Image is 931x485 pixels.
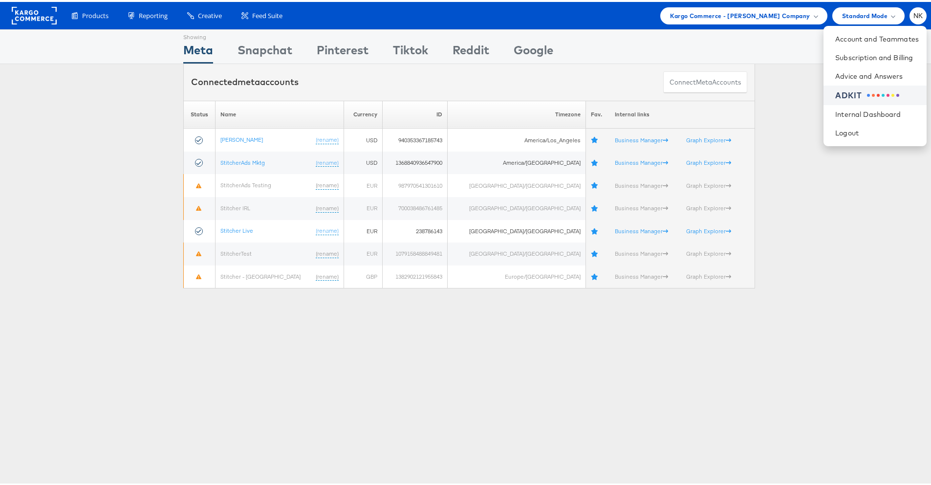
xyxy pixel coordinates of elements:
a: ADKIT [835,88,919,99]
td: EUR [344,218,382,241]
a: (rename) [316,157,339,165]
a: (rename) [316,134,339,142]
td: [GEOGRAPHIC_DATA]/[GEOGRAPHIC_DATA] [448,172,586,195]
a: Logout [835,126,919,136]
th: Currency [344,99,382,127]
a: Graph Explorer [686,202,731,210]
a: Graph Explorer [686,180,731,187]
td: 940353367185743 [383,127,448,150]
span: Feed Suite [252,9,282,19]
a: Stitcher IRL [220,202,250,210]
div: Meta [183,40,213,62]
a: (rename) [316,179,339,188]
th: ID [383,99,448,127]
a: Business Manager [615,271,668,278]
td: USD [344,127,382,150]
div: Connected accounts [191,74,299,87]
td: America/[GEOGRAPHIC_DATA] [448,150,586,173]
td: America/Los_Angeles [448,127,586,150]
a: Graph Explorer [686,157,731,164]
a: (rename) [316,225,339,233]
td: 700038486761485 [383,195,448,218]
td: 1382902121955843 [383,264,448,287]
a: (rename) [316,248,339,256]
a: Advice and Answers [835,69,919,79]
td: 987970541301610 [383,172,448,195]
td: EUR [344,172,382,195]
a: Business Manager [615,248,668,255]
div: Reddit [453,40,489,62]
a: (rename) [316,202,339,211]
a: Business Manager [615,180,668,187]
a: [PERSON_NAME] [220,134,263,141]
td: 1368840936547900 [383,150,448,173]
td: EUR [344,241,382,264]
span: Standard Mode [842,9,888,19]
a: Business Manager [615,157,668,164]
th: Name [215,99,344,127]
div: Showing [183,28,213,40]
button: ConnectmetaAccounts [663,69,747,91]
td: GBP [344,264,382,287]
a: StitcherAds Mktg [220,157,265,164]
a: Business Manager [615,225,668,233]
a: StitcherTest [220,248,252,255]
td: [GEOGRAPHIC_DATA]/[GEOGRAPHIC_DATA] [448,195,586,218]
th: Status [184,99,216,127]
span: Kargo Commerce - [PERSON_NAME] Company [670,9,810,19]
div: Pinterest [317,40,368,62]
span: meta [238,74,260,86]
td: 238786143 [383,218,448,241]
td: USD [344,150,382,173]
a: Subscription and Billing [835,51,919,61]
a: Internal Dashboard [835,108,919,117]
span: NK [913,11,923,17]
div: Snapchat [238,40,292,62]
a: Stitcher - [GEOGRAPHIC_DATA] [220,271,301,278]
td: 1079158488849481 [383,241,448,264]
td: [GEOGRAPHIC_DATA]/[GEOGRAPHIC_DATA] [448,218,586,241]
span: Products [82,9,108,19]
div: Tiktok [393,40,428,62]
div: Google [514,40,553,62]
a: Graph Explorer [686,248,731,255]
a: Graph Explorer [686,271,731,278]
a: StitcherAds Testing [220,179,271,187]
th: Timezone [448,99,586,127]
span: Reporting [139,9,168,19]
td: EUR [344,195,382,218]
span: meta [696,76,712,85]
div: ADKIT [835,88,862,99]
a: Business Manager [615,202,668,210]
span: Creative [198,9,222,19]
a: Graph Explorer [686,225,731,233]
a: Graph Explorer [686,134,731,142]
a: Account and Teammates [835,32,919,42]
a: (rename) [316,271,339,279]
a: Business Manager [615,134,668,142]
td: Europe/[GEOGRAPHIC_DATA] [448,264,586,287]
a: Stitcher Live [220,225,253,232]
td: [GEOGRAPHIC_DATA]/[GEOGRAPHIC_DATA] [448,241,586,264]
